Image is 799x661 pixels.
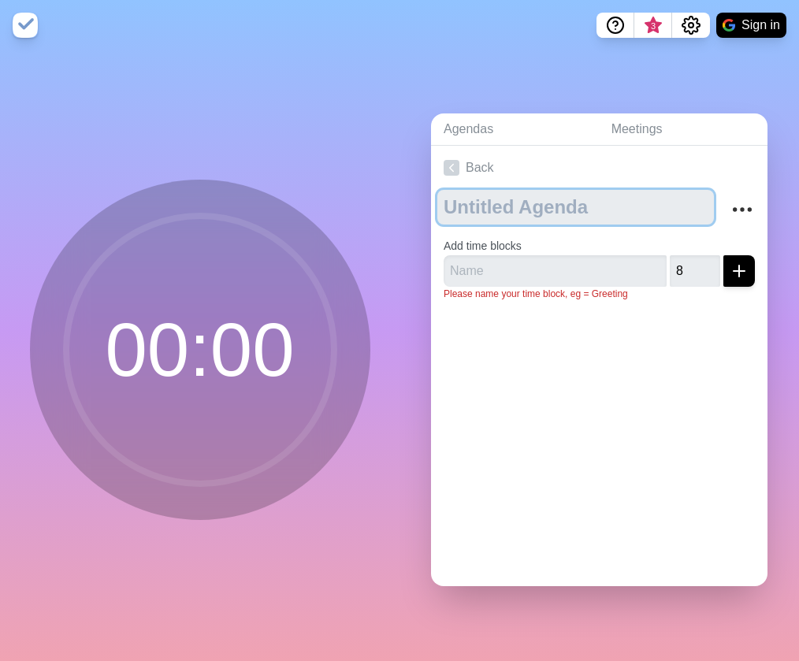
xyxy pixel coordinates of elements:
label: Add time blocks [444,240,522,252]
input: Name [444,255,667,287]
button: What’s new [634,13,672,38]
p: Please name your time block, eg = Greeting [444,287,755,301]
input: Mins [670,255,720,287]
button: Help [596,13,634,38]
button: More [727,194,758,225]
button: Sign in [716,13,786,38]
a: Meetings [599,113,767,146]
a: Agendas [431,113,599,146]
button: Settings [672,13,710,38]
img: timeblocks logo [13,13,38,38]
img: google logo [723,19,735,32]
span: 3 [647,20,660,32]
a: Back [431,146,767,190]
